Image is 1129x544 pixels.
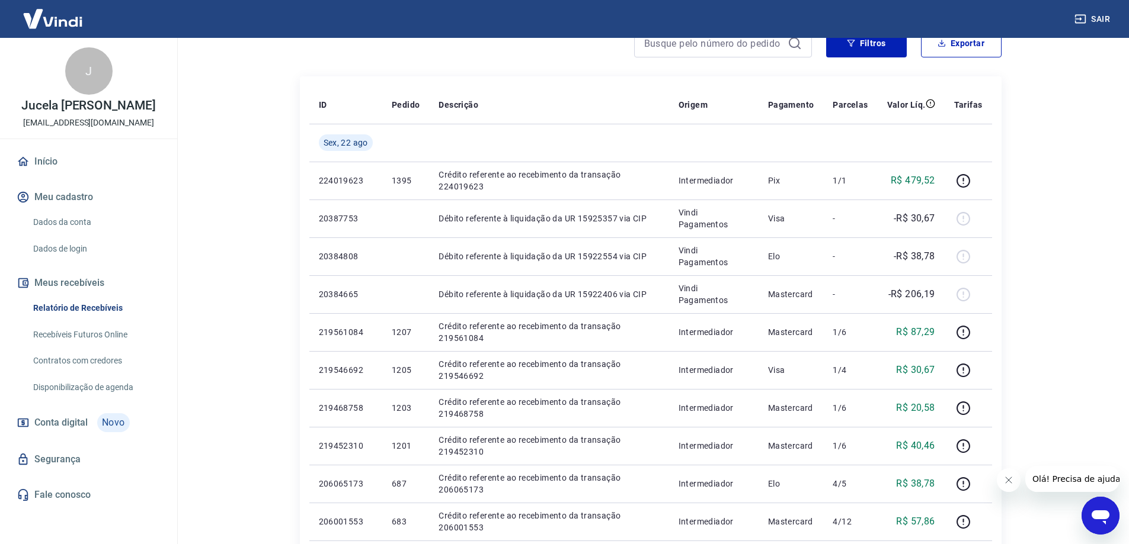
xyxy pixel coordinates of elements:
p: Mastercard [768,326,814,338]
p: Intermediador [679,478,749,490]
p: - [833,213,868,224]
p: Crédito referente ao recebimento da transação 206065173 [439,472,659,495]
a: Relatório de Recebíveis [28,296,163,320]
span: Conta digital [34,414,88,431]
a: Fale conosco [14,482,163,508]
p: Crédito referente ao recebimento da transação 219561084 [439,320,659,344]
p: Vindi Pagamentos [679,244,749,268]
iframe: Botão para abrir a janela de mensagens [1082,497,1120,535]
iframe: Mensagem da empresa [1025,466,1120,492]
a: Segurança [14,446,163,472]
p: Origem [679,99,708,111]
a: Conta digitalNovo [14,408,163,437]
div: J [65,47,113,95]
button: Meus recebíveis [14,270,163,296]
p: 206001553 [319,516,373,527]
a: Dados de login [28,237,163,261]
a: Início [14,149,163,175]
p: 1201 [392,440,420,452]
p: Crédito referente ao recebimento da transação 219468758 [439,396,659,420]
p: 1/4 [833,364,868,376]
p: Tarifas [954,99,983,111]
a: Dados da conta [28,210,163,234]
p: -R$ 38,78 [894,249,935,263]
p: Vindi Pagamentos [679,207,749,230]
p: Mastercard [768,516,814,527]
p: 683 [392,516,420,527]
p: Crédito referente ao recebimento da transação 224019623 [439,169,659,192]
p: R$ 20,58 [896,401,935,415]
p: R$ 30,67 [896,363,935,377]
p: R$ 479,52 [891,173,935,188]
p: -R$ 206,19 [888,287,935,301]
p: Descrição [439,99,478,111]
p: Mastercard [768,402,814,414]
p: Elo [768,250,814,262]
p: 219546692 [319,364,373,376]
img: Vindi [14,1,91,37]
span: Novo [97,413,130,432]
p: 1207 [392,326,420,338]
p: 219561084 [319,326,373,338]
p: Valor Líq. [887,99,926,111]
button: Exportar [921,29,1002,57]
p: 1205 [392,364,420,376]
p: 1/6 [833,402,868,414]
p: 20387753 [319,213,373,224]
p: R$ 87,29 [896,325,935,339]
p: Crédito referente ao recebimento da transação 219546692 [439,358,659,382]
p: -R$ 30,67 [894,211,935,226]
p: Visa [768,364,814,376]
p: Mastercard [768,288,814,300]
p: R$ 40,46 [896,439,935,453]
p: Intermediador [679,402,749,414]
p: Débito referente à liquidação da UR 15925357 via CIP [439,213,659,224]
p: Intermediador [679,364,749,376]
p: 1/6 [833,440,868,452]
p: Débito referente à liquidação da UR 15922406 via CIP [439,288,659,300]
iframe: Fechar mensagem [997,468,1021,492]
input: Busque pelo número do pedido [644,34,783,52]
p: Débito referente à liquidação da UR 15922554 via CIP [439,250,659,262]
p: Intermediador [679,440,749,452]
p: Pedido [392,99,420,111]
p: Crédito referente ao recebimento da transação 206001553 [439,510,659,533]
p: 20384808 [319,250,373,262]
p: 206065173 [319,478,373,490]
p: Intermediador [679,175,749,186]
p: - [833,288,868,300]
p: Jucela [PERSON_NAME] [21,99,156,112]
p: Visa [768,213,814,224]
p: 1203 [392,402,420,414]
p: Intermediador [679,326,749,338]
p: 20384665 [319,288,373,300]
button: Meu cadastro [14,184,163,210]
p: 224019623 [319,175,373,186]
p: Parcelas [833,99,868,111]
p: 4/12 [833,516,868,527]
p: Vindi Pagamentos [679,282,749,306]
p: 1/6 [833,326,868,338]
p: R$ 57,86 [896,514,935,529]
p: 219468758 [319,402,373,414]
p: Pagamento [768,99,814,111]
button: Filtros [826,29,907,57]
a: Contratos com credores [28,349,163,373]
p: 687 [392,478,420,490]
span: Olá! Precisa de ajuda? [7,8,100,18]
p: Intermediador [679,516,749,527]
p: ID [319,99,327,111]
p: 4/5 [833,478,868,490]
span: Sex, 22 ago [324,137,368,149]
p: - [833,250,868,262]
a: Recebíveis Futuros Online [28,323,163,347]
button: Sair [1072,8,1115,30]
p: Crédito referente ao recebimento da transação 219452310 [439,434,659,458]
p: Elo [768,478,814,490]
p: R$ 38,78 [896,477,935,491]
p: 1395 [392,175,420,186]
p: Pix [768,175,814,186]
p: 1/1 [833,175,868,186]
p: Mastercard [768,440,814,452]
p: [EMAIL_ADDRESS][DOMAIN_NAME] [23,117,154,129]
